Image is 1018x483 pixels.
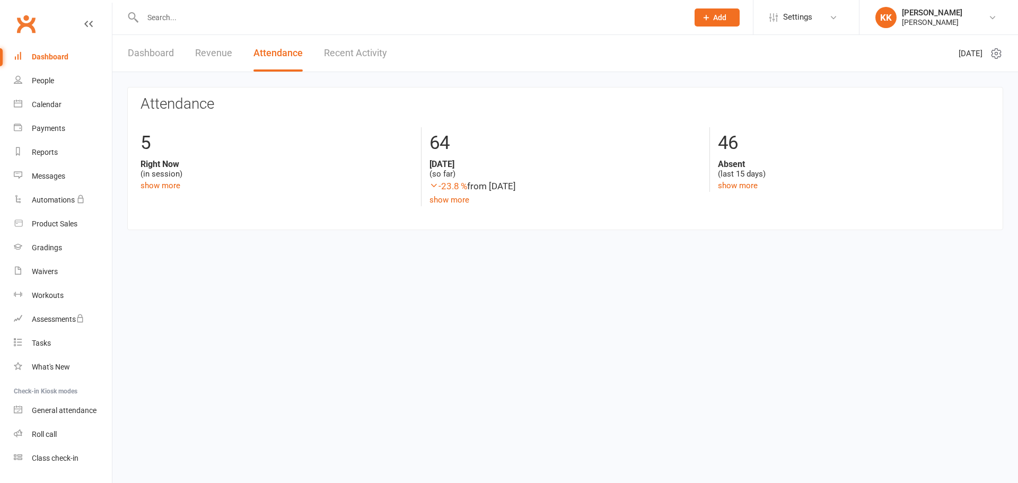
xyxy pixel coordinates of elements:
a: show more [429,195,469,205]
div: 64 [429,127,701,159]
a: Workouts [14,284,112,308]
div: Messages [32,172,65,180]
div: from [DATE] [429,179,701,194]
strong: Absent [718,159,990,169]
a: show more [141,181,180,190]
a: Reports [14,140,112,164]
div: Payments [32,124,65,133]
a: Product Sales [14,212,112,236]
span: -23.8 % [429,181,467,191]
a: show more [718,181,758,190]
a: Calendar [14,93,112,117]
a: General attendance kiosk mode [14,399,112,423]
div: Workouts [32,291,64,300]
span: Add [713,13,726,22]
div: Reports [32,148,58,156]
div: What's New [32,363,70,371]
strong: Right Now [141,159,413,169]
a: Roll call [14,423,112,446]
div: 46 [718,127,990,159]
a: What's New [14,355,112,379]
div: 5 [141,127,413,159]
div: Dashboard [32,52,68,61]
span: [DATE] [959,47,982,60]
div: Automations [32,196,75,204]
a: People [14,69,112,93]
a: Recent Activity [324,35,387,72]
a: Class kiosk mode [14,446,112,470]
div: Roll call [32,430,57,438]
a: Dashboard [128,35,174,72]
div: Tasks [32,339,51,347]
div: [PERSON_NAME] [902,17,962,27]
a: Payments [14,117,112,140]
h3: Attendance [141,96,990,112]
div: (in session) [141,159,413,179]
a: Attendance [253,35,303,72]
button: Add [695,8,740,27]
a: Revenue [195,35,232,72]
div: (last 15 days) [718,159,990,179]
a: Gradings [14,236,112,260]
a: Tasks [14,331,112,355]
a: Waivers [14,260,112,284]
div: [PERSON_NAME] [902,8,962,17]
div: Product Sales [32,219,77,228]
div: General attendance [32,406,96,415]
div: Calendar [32,100,62,109]
div: Waivers [32,267,58,276]
a: Assessments [14,308,112,331]
div: Class check-in [32,454,78,462]
div: People [32,76,54,85]
div: KK [875,7,897,28]
a: Messages [14,164,112,188]
a: Automations [14,188,112,212]
a: Clubworx [13,11,39,37]
div: Assessments [32,315,84,323]
div: Gradings [32,243,62,252]
span: Settings [783,5,812,29]
input: Search... [139,10,681,25]
a: Dashboard [14,45,112,69]
div: (so far) [429,159,701,179]
strong: [DATE] [429,159,701,169]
